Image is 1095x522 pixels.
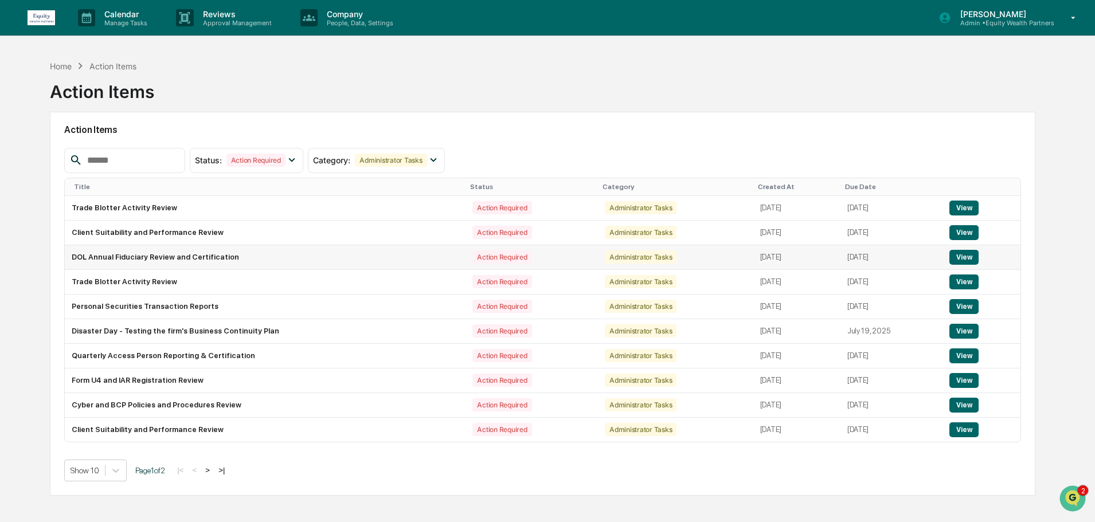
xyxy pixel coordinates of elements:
[114,253,139,262] span: Pylon
[65,418,466,442] td: Client Suitability and Performance Review
[840,368,943,393] td: [DATE]
[7,199,79,219] a: 🖐️Preclearance
[840,319,943,344] td: July 19, 2025
[605,201,676,214] div: Administrator Tasks
[753,295,840,319] td: [DATE]
[472,300,531,313] div: Action Required
[472,226,531,239] div: Action Required
[1058,484,1089,515] iframe: Open customer support
[65,344,466,368] td: Quarterly Access Person Reporting & Certification
[64,124,1021,135] h2: Action Items
[753,221,840,245] td: [DATE]
[840,221,943,245] td: [DATE]
[753,245,840,270] td: [DATE]
[472,324,531,337] div: Action Required
[949,277,979,286] a: View
[949,250,979,265] button: View
[65,295,466,319] td: Personal Securities Transaction Reports
[23,156,32,166] img: 1746055101610-c473b297-6a78-478c-a979-82029cc54cd1
[472,250,531,264] div: Action Required
[65,196,466,221] td: Trade Blotter Activity Review
[11,145,30,163] img: Jack Rasmussen
[215,465,228,475] button: >|
[840,418,943,442] td: [DATE]
[840,393,943,418] td: [DATE]
[605,324,676,337] div: Administrator Tasks
[135,466,165,475] span: Page 1 of 2
[840,344,943,368] td: [DATE]
[470,183,593,191] div: Status
[472,201,531,214] div: Action Required
[65,319,466,344] td: Disaster Day - Testing the firm's Business Continuity Plan
[949,324,979,339] button: View
[605,374,676,387] div: Administrator Tasks
[23,203,74,215] span: Preclearance
[11,24,209,42] p: How can we help?
[949,274,979,289] button: View
[949,225,979,240] button: View
[949,376,979,384] a: View
[753,270,840,295] td: [DATE]
[226,154,286,167] div: Action Required
[52,88,188,99] div: Start new chat
[95,9,153,19] p: Calendar
[52,99,158,108] div: We're available if you need us!
[24,88,45,108] img: 8933085812038_c878075ebb4cc5468115_72.jpg
[949,348,979,363] button: View
[189,465,201,475] button: <
[753,418,840,442] td: [DATE]
[65,393,466,418] td: Cyber and BCP Policies and Procedures Review
[11,127,77,136] div: Past conversations
[178,125,209,139] button: See all
[472,398,531,411] div: Action Required
[605,423,676,436] div: Administrator Tasks
[753,344,840,368] td: [DATE]
[949,422,979,437] button: View
[174,465,187,475] button: |<
[7,221,77,241] a: 🔎Data Lookup
[840,270,943,295] td: [DATE]
[65,245,466,270] td: DOL Annual Fiduciary Review and Certification
[949,327,979,335] a: View
[50,72,154,102] div: Action Items
[605,300,676,313] div: Administrator Tasks
[318,19,399,27] p: People, Data, Settings
[605,226,676,239] div: Administrator Tasks
[758,183,836,191] div: Created At
[11,226,21,236] div: 🔎
[195,91,209,105] button: Start new chat
[79,199,147,219] a: 🗄️Attestations
[89,61,136,71] div: Action Items
[949,351,979,360] a: View
[318,9,399,19] p: Company
[605,349,676,362] div: Administrator Tasks
[949,401,979,409] a: View
[949,253,979,261] a: View
[605,250,676,264] div: Administrator Tasks
[949,398,979,413] button: View
[472,275,531,288] div: Action Required
[11,205,21,214] div: 🖐️
[949,373,979,388] button: View
[753,319,840,344] td: [DATE]
[603,183,749,191] div: Category
[951,9,1054,19] p: [PERSON_NAME]
[95,156,99,165] span: •
[313,155,350,165] span: Category :
[195,155,222,165] span: Status :
[949,203,979,212] a: View
[753,196,840,221] td: [DATE]
[949,425,979,434] a: View
[472,423,531,436] div: Action Required
[101,156,125,165] span: [DATE]
[194,19,277,27] p: Approval Management
[28,10,55,25] img: logo
[949,228,979,237] a: View
[753,393,840,418] td: [DATE]
[194,9,277,19] p: Reviews
[36,156,93,165] span: [PERSON_NAME]
[95,203,142,215] span: Attestations
[95,19,153,27] p: Manage Tasks
[472,374,531,387] div: Action Required
[840,245,943,270] td: [DATE]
